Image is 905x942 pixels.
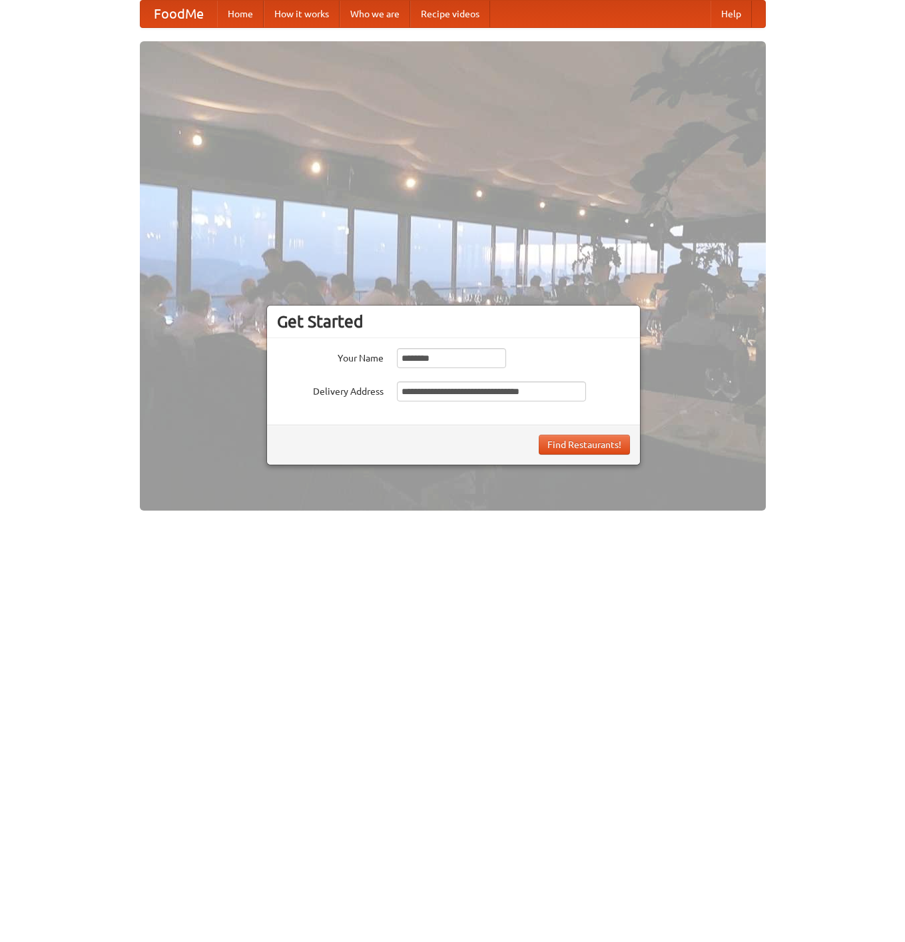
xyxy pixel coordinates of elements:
[264,1,340,27] a: How it works
[539,435,630,455] button: Find Restaurants!
[277,348,384,365] label: Your Name
[277,381,384,398] label: Delivery Address
[711,1,752,27] a: Help
[410,1,490,27] a: Recipe videos
[340,1,410,27] a: Who we are
[277,312,630,332] h3: Get Started
[217,1,264,27] a: Home
[141,1,217,27] a: FoodMe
